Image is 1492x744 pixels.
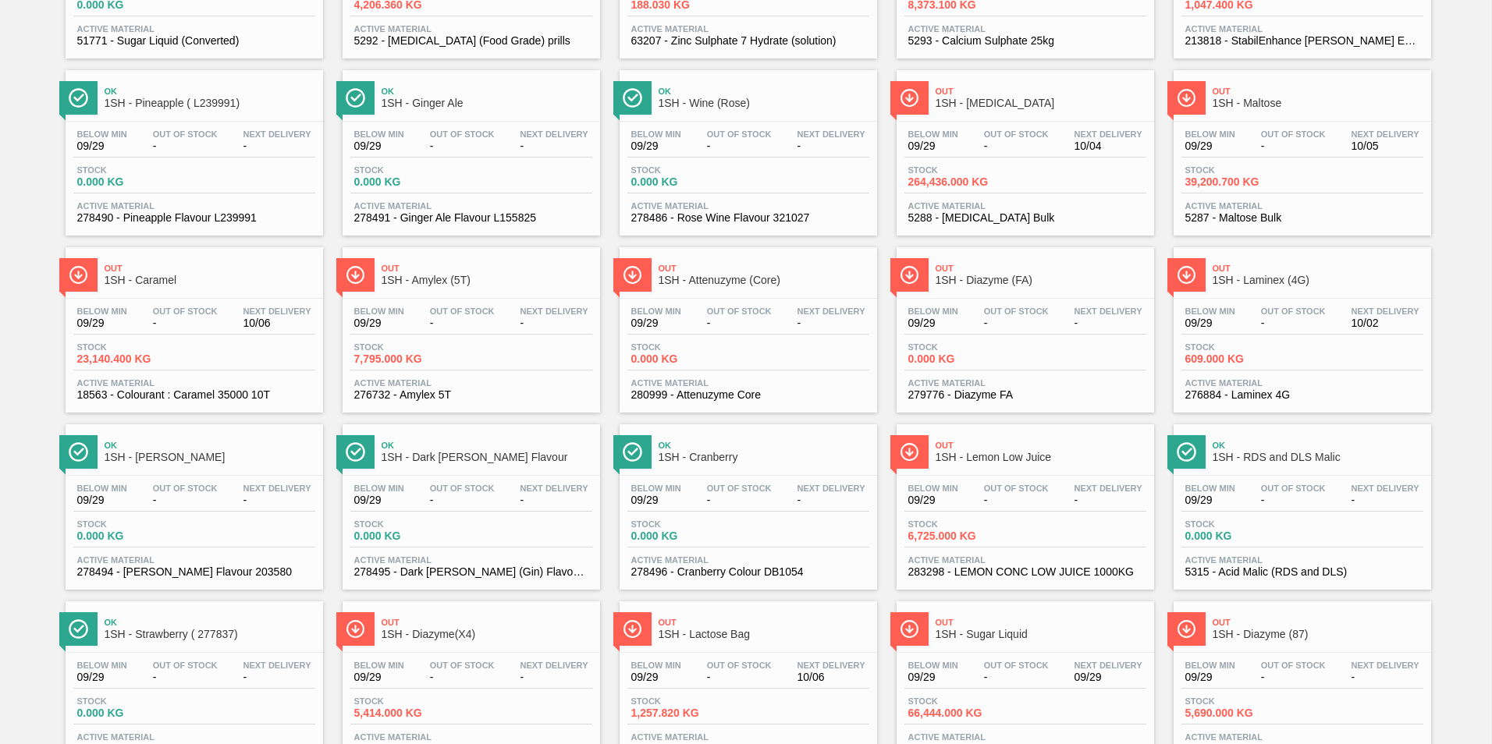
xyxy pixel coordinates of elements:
[153,140,218,152] span: -
[1185,24,1419,34] span: Active Material
[1185,696,1295,706] span: Stock
[354,353,464,365] span: 7,795.000 KG
[1185,176,1295,188] span: 39,200.700 KG
[908,566,1142,578] span: 283298 - LEMON CONC LOW JUICE 1000KG
[243,129,311,139] span: Next Delivery
[659,97,869,109] span: 1SH - Wine (Rose)
[908,24,1142,34] span: Active Material
[430,306,495,316] span: Out Of Stock
[1075,306,1142,316] span: Next Delivery
[520,671,588,683] span: -
[707,317,772,329] span: -
[1352,317,1419,329] span: 10/02
[1075,671,1142,683] span: 09/29
[331,236,608,413] a: ÍconeOut1SH - Amylex (5T)Below Min09/29Out Of Stock-Next Delivery-Stock7,795.000 KGActive Materia...
[631,24,865,34] span: Active Material
[631,201,865,211] span: Active Material
[659,629,869,640] span: 1SH - Lactose Bag
[908,378,1142,388] span: Active Material
[631,342,741,352] span: Stock
[354,661,404,670] span: Below Min
[900,619,919,639] img: Ícone
[77,484,127,493] span: Below Min
[631,732,865,742] span: Active Material
[798,140,865,152] span: -
[346,88,365,108] img: Ícone
[908,696,1018,706] span: Stock
[153,317,218,329] span: -
[1213,618,1423,627] span: Out
[885,413,1162,590] a: ÍconeOut1SH - Lemon Low JuiceBelow Min09/29Out Of Stock-Next Delivery-Stock6,725.000 KGActive Mat...
[936,87,1146,96] span: Out
[1075,129,1142,139] span: Next Delivery
[631,306,681,316] span: Below Min
[984,494,1049,506] span: -
[908,671,958,683] span: 09/29
[1075,317,1142,329] span: -
[623,88,642,108] img: Ícone
[1185,129,1235,139] span: Below Min
[354,696,464,706] span: Stock
[1185,212,1419,224] span: 5287 - Maltose Bulk
[77,201,311,211] span: Active Material
[936,264,1146,273] span: Out
[707,661,772,670] span: Out Of Stock
[1213,264,1423,273] span: Out
[885,236,1162,413] a: ÍconeOut1SH - Diazyme (FA)Below Min09/29Out Of Stock-Next Delivery-Stock0.000 KGActive Material27...
[153,484,218,493] span: Out Of Stock
[1213,441,1423,450] span: Ok
[1185,732,1419,742] span: Active Material
[1213,87,1423,96] span: Out
[77,342,186,352] span: Stock
[1185,671,1235,683] span: 09/29
[631,353,741,365] span: 0.000 KG
[105,97,315,109] span: 1SH - Pineapple ( L239991)
[520,484,588,493] span: Next Delivery
[1261,494,1326,506] span: -
[105,264,315,273] span: Out
[243,671,311,683] span: -
[77,317,127,329] span: 09/29
[631,519,741,529] span: Stock
[153,671,218,683] span: -
[153,494,218,506] span: -
[623,265,642,285] img: Ícone
[354,707,464,719] span: 5,414.000 KG
[69,265,88,285] img: Ícone
[631,566,865,578] span: 278496 - Cranberry Colour DB1054
[631,484,681,493] span: Below Min
[354,35,588,47] span: 5292 - Calcium Chloride (Food Grade) prills
[707,494,772,506] span: -
[631,671,681,683] span: 09/29
[1162,413,1439,590] a: ÍconeOk1SH - RDS and DLS MalicBelow Min09/29Out Of Stock-Next Delivery-Stock0.000 KGActive Materi...
[105,87,315,96] span: Ok
[1261,317,1326,329] span: -
[54,236,331,413] a: ÍconeOut1SH - CaramelBelow Min09/29Out Of Stock-Next Delivery10/06Stock23,140.400 KGActive Materi...
[1075,140,1142,152] span: 10/04
[77,212,311,224] span: 278490 - Pineapple Flavour L239991
[77,378,311,388] span: Active Material
[346,442,365,462] img: Ícone
[331,413,608,590] a: ÍconeOk1SH - Dark [PERSON_NAME] FlavourBelow Min09/29Out Of Stock-Next Delivery-Stock0.000 KGActi...
[520,129,588,139] span: Next Delivery
[346,619,365,639] img: Ícone
[1352,484,1419,493] span: Next Delivery
[908,201,1142,211] span: Active Material
[1185,35,1419,47] span: 213818 - StabilEnhance Rosemary Extract
[1075,484,1142,493] span: Next Delivery
[798,494,865,506] span: -
[77,732,311,742] span: Active Material
[354,566,588,578] span: 278495 - Dark Berry (Gin) Flavour 793677
[707,671,772,683] span: -
[1075,494,1142,506] span: -
[631,35,865,47] span: 63207 - Zinc Sulphate 7 Hydrate (solution)
[1162,236,1439,413] a: ÍconeOut1SH - Laminex (4G)Below Min09/29Out Of Stock-Next Delivery10/02Stock609.000 KGActive Mate...
[623,619,642,639] img: Ícone
[631,165,741,175] span: Stock
[430,494,495,506] span: -
[1075,661,1142,670] span: Next Delivery
[54,413,331,590] a: ÍconeOk1SH - [PERSON_NAME]Below Min09/29Out Of Stock-Next Delivery-Stock0.000 KGActive Material27...
[1177,619,1196,639] img: Ícone
[908,353,1018,365] span: 0.000 KG
[77,494,127,506] span: 09/29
